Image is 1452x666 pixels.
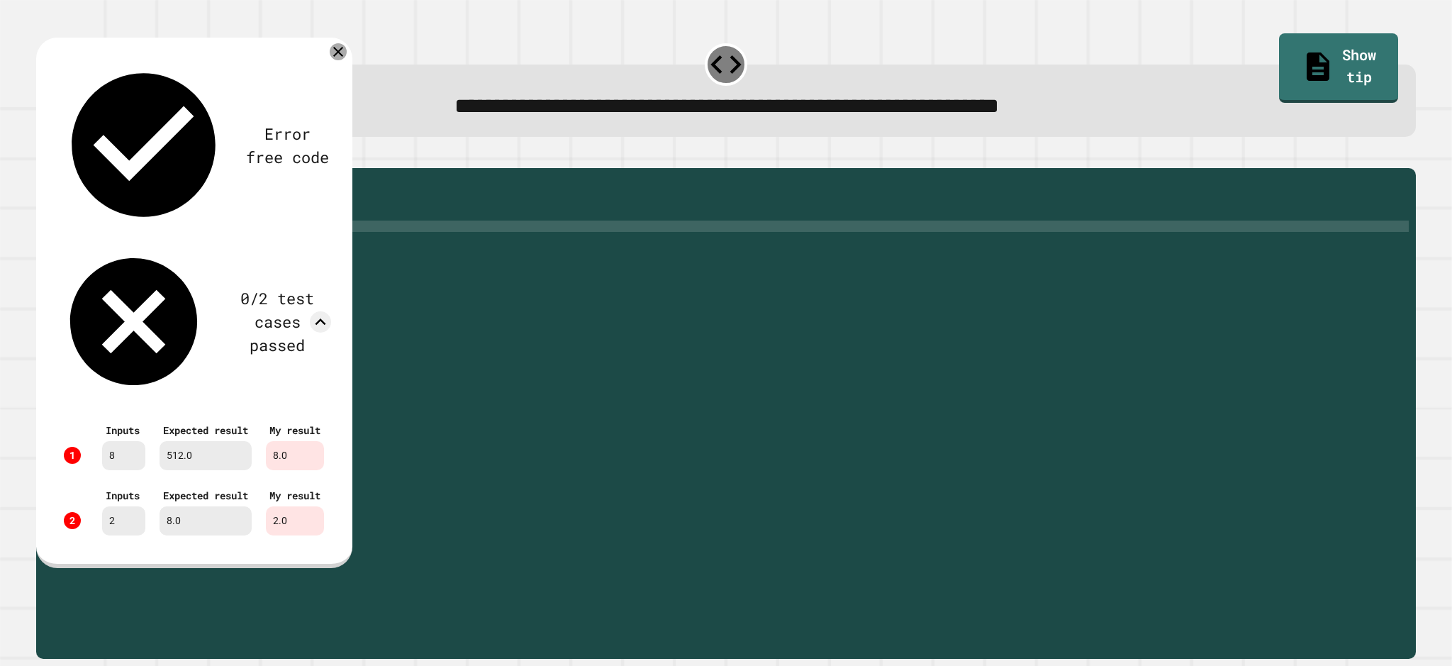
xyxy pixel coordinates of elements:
[163,488,248,503] div: Expected result
[266,441,324,470] div: 8.0
[163,423,248,438] div: Expected result
[160,441,252,470] div: 512.0
[266,506,324,535] div: 2.0
[64,512,81,529] div: 2
[102,506,145,535] div: 2
[244,122,331,169] div: Error free code
[160,506,252,535] div: 8.0
[269,488,320,503] div: My result
[64,447,81,464] div: 1
[269,423,320,438] div: My result
[1279,33,1398,103] a: Show tip
[106,488,142,503] div: Inputs
[224,287,332,357] div: 0/2 test cases passed
[106,423,142,438] div: Inputs
[102,441,145,470] div: 8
